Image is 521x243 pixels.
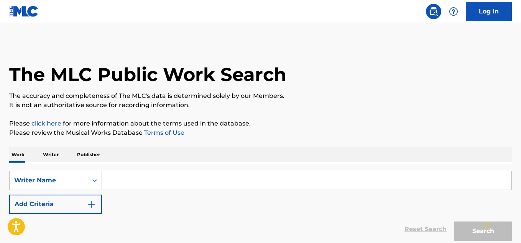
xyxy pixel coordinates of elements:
[9,128,512,137] p: Please review the Musical Works Database
[31,120,61,127] a: click here
[483,206,521,243] iframe: Chat Widget
[41,147,61,163] p: Writer
[446,4,461,19] div: Help
[449,7,458,16] img: help
[426,4,441,19] a: Public Search
[9,101,512,110] p: It is not an authoritative source for recording information.
[9,6,39,17] img: MLC Logo
[143,129,184,136] a: Terms of Use
[9,119,512,128] p: Please for more information about the terms used in the database.
[9,63,286,86] h1: The MLC Public Work Search
[9,147,27,163] p: Work
[87,200,96,209] img: 9d2ae6d4665cec9f34b9.svg
[485,214,490,237] div: Drag
[9,91,512,101] p: The accuracy and completeness of The MLC's data is determined solely by our Members.
[9,195,102,214] button: Add Criteria
[75,147,102,163] p: Publisher
[14,176,83,185] div: Writer Name
[429,7,438,16] img: search
[466,2,512,21] a: Log In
